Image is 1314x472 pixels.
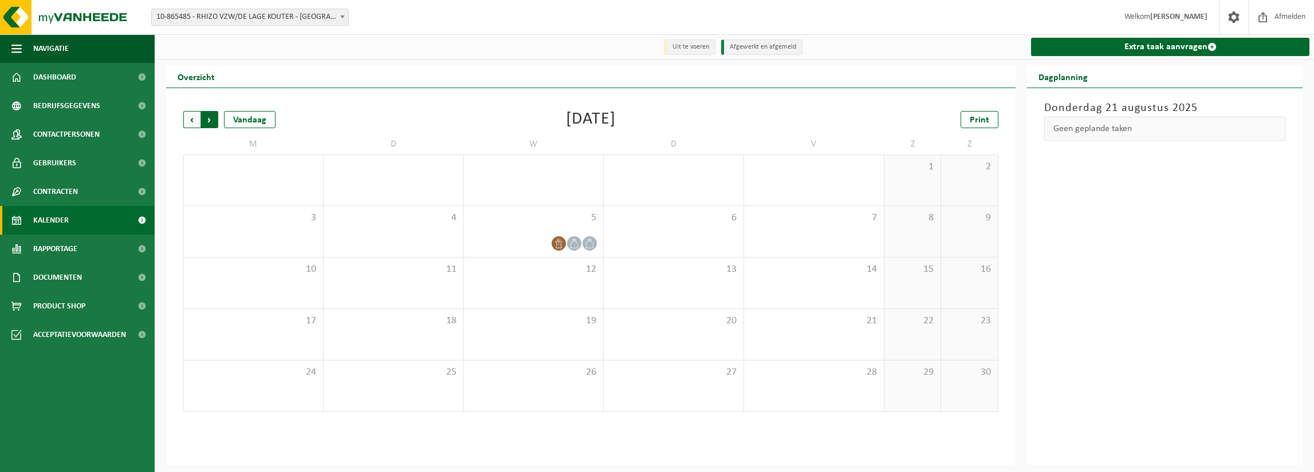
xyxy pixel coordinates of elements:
span: 13 [609,263,738,276]
span: 19 [470,315,598,327]
span: 27 [609,366,738,379]
span: 10-865485 - RHIZO VZW/DE LAGE KOUTER - KORTRIJK [151,9,349,26]
span: Documenten [33,263,82,292]
span: 24 [190,366,317,379]
h2: Dagplanning [1027,65,1099,88]
span: 25 [329,366,458,379]
strong: [PERSON_NAME] [1150,13,1207,21]
span: Bedrijfsgegevens [33,92,100,120]
span: Contracten [33,177,78,206]
td: W [464,134,604,154]
div: [DATE] [566,111,616,128]
span: 15 [890,263,935,276]
h3: Donderdag 21 augustus 2025 [1044,100,1285,117]
span: 22 [890,315,935,327]
span: Volgende [201,111,218,128]
span: Contactpersonen [33,120,100,149]
span: Navigatie [33,34,69,63]
span: 17 [190,315,317,327]
span: Dashboard [33,63,76,92]
span: 12 [470,263,598,276]
span: 10 [190,263,317,276]
span: 28 [750,366,878,379]
span: 16 [947,263,992,276]
span: 7 [750,212,878,224]
li: Uit te voeren [664,39,715,55]
span: 10-865485 - RHIZO VZW/DE LAGE KOUTER - KORTRIJK [152,9,348,25]
a: Extra taak aanvragen [1031,38,1309,56]
span: 3 [190,212,317,224]
span: 2 [947,161,992,173]
span: Vorige [183,111,200,128]
td: Z [941,134,998,154]
span: 6 [609,212,738,224]
span: 21 [750,315,878,327]
span: 5 [470,212,598,224]
li: Afgewerkt en afgemeld [721,39,802,55]
div: Geen geplande taken [1044,117,1285,141]
div: Vandaag [224,111,276,128]
span: Gebruikers [33,149,76,177]
span: 23 [947,315,992,327]
td: Z [884,134,942,154]
td: M [183,134,324,154]
td: D [604,134,744,154]
span: Rapportage [33,235,77,263]
span: Product Shop [33,292,85,320]
span: 30 [947,366,992,379]
span: Print [970,116,989,125]
h2: Overzicht [166,65,226,88]
span: 9 [947,212,992,224]
span: 18 [329,315,458,327]
td: V [744,134,884,154]
a: Print [961,111,998,128]
span: 29 [890,366,935,379]
span: 4 [329,212,458,224]
td: D [324,134,464,154]
span: 14 [750,263,878,276]
span: 11 [329,263,458,276]
span: Acceptatievoorwaarden [33,320,126,349]
span: 1 [890,161,935,173]
span: 8 [890,212,935,224]
span: 20 [609,315,738,327]
span: Kalender [33,206,69,235]
span: 26 [470,366,598,379]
